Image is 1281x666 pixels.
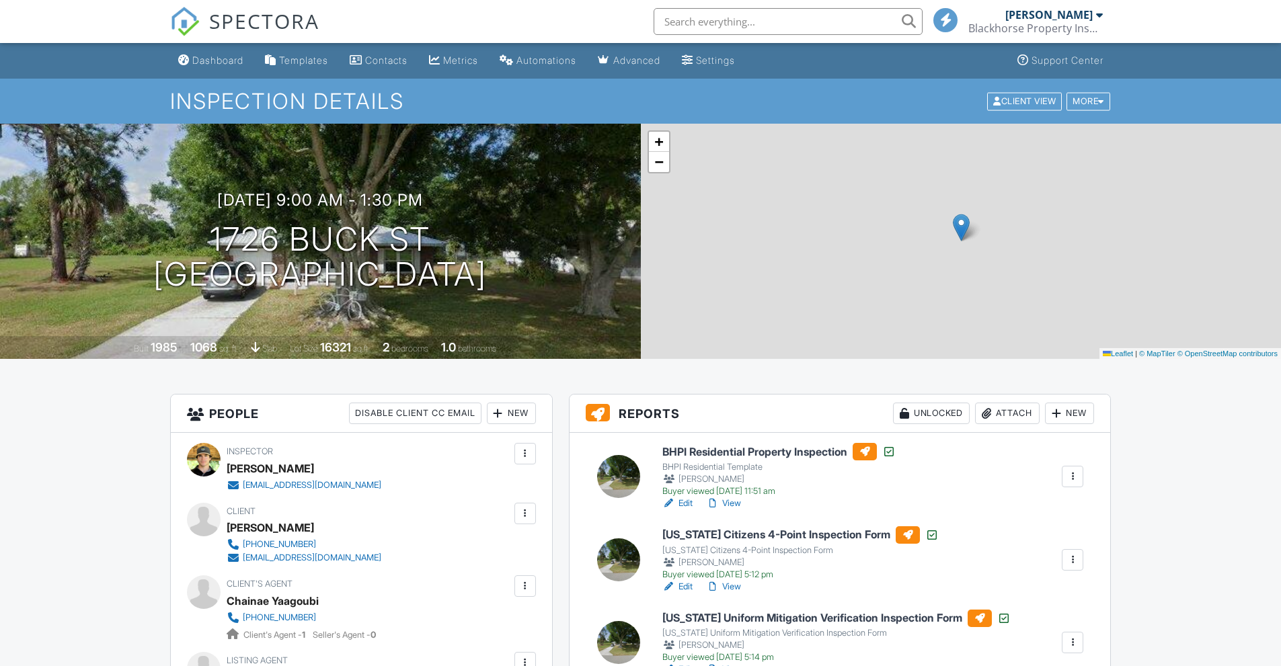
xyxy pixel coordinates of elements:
[227,478,381,492] a: [EMAIL_ADDRESS][DOMAIN_NAME]
[662,610,1011,663] a: [US_STATE] Uniform Mitigation Verification Inspection Form [US_STATE] Uniform Mitigation Verifica...
[662,638,1011,652] div: [PERSON_NAME]
[953,214,970,241] img: Marker
[192,54,243,66] div: Dashboard
[516,54,576,66] div: Automations
[243,539,316,550] div: [PHONE_NUMBER]
[365,54,407,66] div: Contacts
[662,472,896,486] div: [PERSON_NAME]
[1135,349,1137,358] span: |
[662,580,693,593] a: Edit
[649,132,669,152] a: Zoom in
[173,48,249,73] a: Dashboard
[1139,349,1175,358] a: © MapTiler
[262,343,277,353] span: slab
[353,343,370,353] span: sq.ft.
[243,480,381,491] div: [EMAIL_ADDRESS][DOMAIN_NAME]
[1045,403,1094,424] div: New
[1032,54,1103,66] div: Support Center
[696,54,735,66] div: Settings
[662,545,939,556] div: [US_STATE] Citizens 4-Point Inspection Form
[349,403,481,424] div: Disable Client CC Email
[171,394,552,433] h3: People
[613,54,660,66] div: Advanced
[371,630,376,640] strong: 0
[975,403,1040,424] div: Attach
[443,54,478,66] div: Metrics
[1005,8,1093,22] div: [PERSON_NAME]
[893,403,970,424] div: Unlocked
[227,579,293,589] span: Client's Agent
[383,340,389,354] div: 2
[227,611,365,624] a: [PHONE_NUMBER]
[227,458,314,478] div: [PERSON_NAME]
[441,340,456,354] div: 1.0
[458,343,496,353] span: bathrooms
[662,486,896,497] div: Buyer viewed [DATE] 11:51 am
[134,343,149,353] span: Built
[1177,349,1278,358] a: © OpenStreetMap contributors
[986,95,1065,106] a: Client View
[662,443,896,460] h6: BHPI Residential Property Inspection
[227,517,314,538] div: [PERSON_NAME]
[968,22,1103,35] div: Blackhorse Property Inspections
[592,48,666,73] a: Advanced
[662,556,939,569] div: [PERSON_NAME]
[219,343,238,353] span: sq. ft.
[227,538,381,551] a: [PHONE_NUMBER]
[706,580,741,593] a: View
[170,89,1112,113] h1: Inspection Details
[494,48,582,73] a: Automations (Basic)
[243,630,307,640] span: Client's Agent -
[424,48,483,73] a: Metrics
[151,340,178,354] div: 1985
[302,630,305,640] strong: 1
[320,340,351,354] div: 16321
[1066,92,1110,110] div: More
[344,48,413,73] a: Contacts
[649,152,669,172] a: Zoom out
[654,133,663,150] span: +
[1103,349,1133,358] a: Leaflet
[260,48,334,73] a: Templates
[243,612,316,623] div: [PHONE_NUMBER]
[391,343,428,353] span: bedrooms
[227,655,288,665] span: Listing Agent
[209,7,319,35] span: SPECTORA
[227,551,381,565] a: [EMAIL_ADDRESS][DOMAIN_NAME]
[987,92,1062,110] div: Client View
[654,8,923,35] input: Search everything...
[662,526,939,580] a: [US_STATE] Citizens 4-Point Inspection Form [US_STATE] Citizens 4-Point Inspection Form [PERSON_N...
[153,222,487,293] h1: 1726 Buck St [GEOGRAPHIC_DATA]
[290,343,318,353] span: Lot Size
[227,506,256,516] span: Client
[662,526,939,544] h6: [US_STATE] Citizens 4-Point Inspection Form
[662,628,1011,638] div: [US_STATE] Uniform Mitigation Verification Inspection Form
[662,610,1011,627] h6: [US_STATE] Uniform Mitigation Verification Inspection Form
[662,569,939,580] div: Buyer viewed [DATE] 5:12 pm
[662,443,896,497] a: BHPI Residential Property Inspection BHPI Residential Template [PERSON_NAME] Buyer viewed [DATE] ...
[662,497,693,510] a: Edit
[487,403,536,424] div: New
[706,497,741,510] a: View
[570,394,1111,433] h3: Reports
[279,54,328,66] div: Templates
[1012,48,1109,73] a: Support Center
[676,48,740,73] a: Settings
[654,153,663,170] span: −
[227,446,273,456] span: Inspector
[190,340,217,354] div: 1068
[227,591,319,611] a: Chainae Yaagoubi
[170,18,319,46] a: SPECTORA
[243,552,381,563] div: [EMAIL_ADDRESS][DOMAIN_NAME]
[662,652,1011,663] div: Buyer viewed [DATE] 5:14 pm
[217,191,423,209] h3: [DATE] 9:00 am - 1:30 pm
[313,630,376,640] span: Seller's Agent -
[170,7,200,36] img: The Best Home Inspection Software - Spectora
[662,462,896,472] div: BHPI Residential Template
